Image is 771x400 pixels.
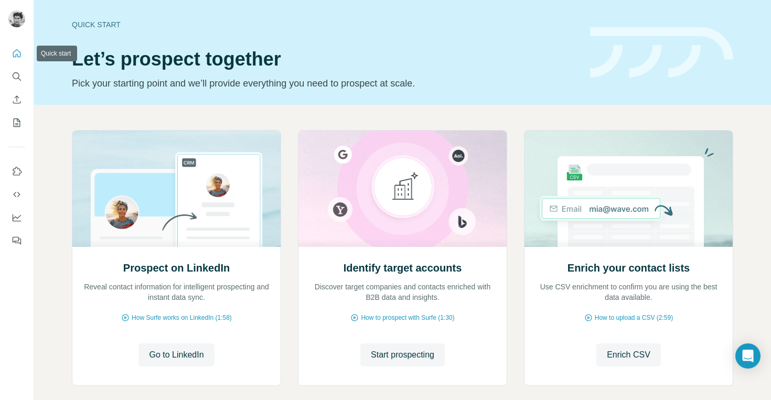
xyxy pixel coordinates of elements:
span: How to upload a CSV (2:59) [595,313,673,322]
span: How Surfe works on LinkedIn (1:58) [132,313,232,322]
button: Enrich CSV [8,90,25,109]
img: Avatar [8,10,25,27]
span: Start prospecting [371,349,434,361]
button: Feedback [8,231,25,250]
button: Go to LinkedIn [138,343,214,366]
button: Dashboard [8,208,25,227]
h1: Let’s prospect together [72,49,577,70]
span: How to prospect with Surfe (1:30) [361,313,454,322]
div: Quick start [72,19,577,30]
img: Identify target accounts [298,131,507,247]
span: Enrich CSV [607,349,650,361]
p: Discover target companies and contacts enriched with B2B data and insights. [309,282,496,302]
button: Enrich CSV [596,343,661,366]
img: banner [590,27,733,78]
p: Reveal contact information for intelligent prospecting and instant data sync. [83,282,270,302]
p: Pick your starting point and we’ll provide everything you need to prospect at scale. [72,76,577,91]
button: Use Surfe API [8,185,25,204]
button: Start prospecting [360,343,445,366]
h2: Enrich your contact lists [567,261,690,275]
img: Enrich your contact lists [524,131,733,247]
h2: Identify target accounts [344,261,462,275]
button: My lists [8,113,25,132]
div: Open Intercom Messenger [735,343,761,369]
button: Use Surfe on LinkedIn [8,162,25,181]
img: Prospect on LinkedIn [72,131,281,247]
p: Use CSV enrichment to confirm you are using the best data available. [535,282,722,302]
button: Quick start [8,44,25,63]
h2: Prospect on LinkedIn [123,261,230,275]
span: Go to LinkedIn [149,349,204,361]
button: Search [8,67,25,86]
